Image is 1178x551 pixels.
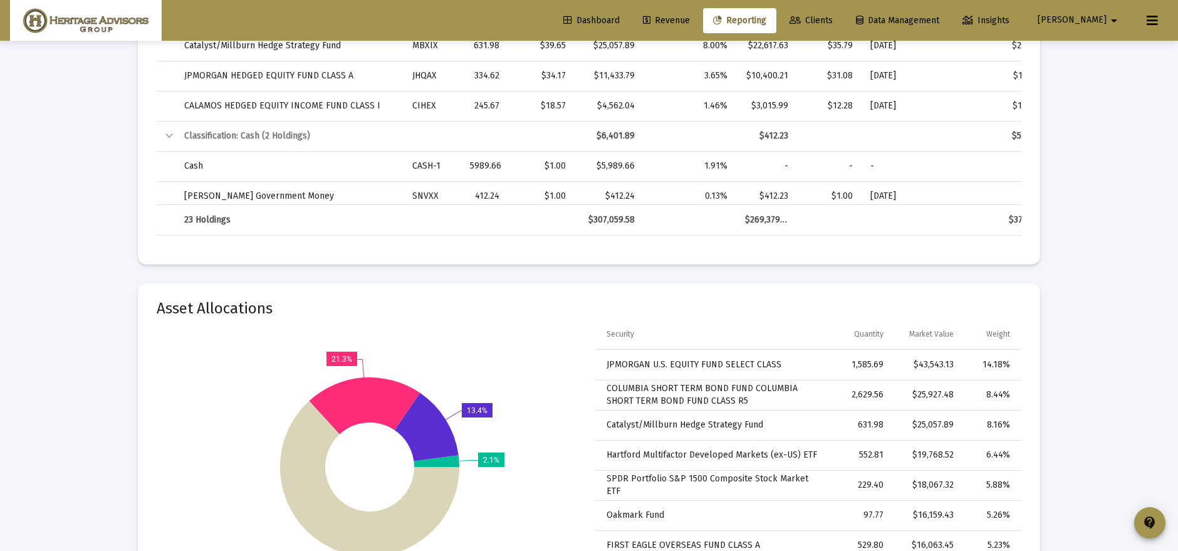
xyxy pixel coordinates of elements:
td: $25,057.89 [892,410,962,440]
td: 1,585.69 [829,350,892,380]
td: Hartford Multifactor Developed Markets (ex-US) ETF [595,440,829,470]
div: 8.16% [971,419,1010,431]
div: $1.00 [517,160,566,172]
a: Reporting [703,8,776,33]
td: 2,629.56 [829,380,892,410]
td: 552.81 [829,440,892,470]
td: 631.98 [829,410,892,440]
span: [PERSON_NAME] [1038,15,1107,26]
div: $412.24 [583,190,635,202]
mat-icon: contact_support [1142,515,1157,530]
div: $1,546.05 [955,100,1050,112]
td: JPMORGAN HEDGED EQUITY FUND CLASS A [175,61,404,91]
td: $16,159.43 [892,500,962,530]
td: $19,768.52 [892,440,962,470]
td: JPMORGAN U.S. EQUITY FUND SELECT CLASS [595,350,829,380]
td: MBXIX [404,31,461,61]
td: Column Market Value [892,320,962,350]
div: $5,989.66 [583,160,635,172]
div: [DATE] [870,39,937,52]
div: $2,440.26 [955,39,1050,52]
div: 8.00% [652,39,727,52]
div: [DATE] [870,100,937,112]
td: JHQAX [404,61,461,91]
div: 14.18% [971,359,1010,371]
div: [DATE] [870,190,937,202]
div: $18.57 [517,100,566,112]
span: Revenue [643,15,690,26]
div: $10,400.21 [745,70,789,82]
td: SNVXX [404,181,461,211]
div: 412.24 [470,190,499,202]
div: - [870,160,937,172]
text: 2.1% [483,456,499,464]
td: Column Quantity [829,320,892,350]
td: SPDR Portfolio S&P 1500 Composite Stock Market ETF [595,470,829,500]
a: Data Management [846,8,949,33]
div: 5989.66 [470,160,499,172]
a: Dashboard [553,8,630,33]
span: Data Management [856,15,939,26]
span: Reporting [713,15,766,26]
div: $0.01 [955,190,1050,202]
div: $412.23 [745,190,789,202]
td: Column Weight [962,320,1021,350]
div: 334.62 [470,70,499,82]
td: CASH-1 [404,151,461,181]
a: Clients [779,8,843,33]
div: $34.17 [517,70,566,82]
div: Security [607,329,634,339]
td: 97.77 [829,500,892,530]
div: $25,057.89 [583,39,635,52]
mat-card-title: Asset Allocations [157,302,273,315]
div: $307,059.58 [583,214,635,226]
td: CIHEX [404,91,461,121]
div: $1.00 [806,190,852,202]
td: $18,067.32 [892,470,962,500]
td: Collapse [157,121,175,151]
div: Weight [986,329,1010,339]
div: 631.98 [470,39,499,52]
td: $43,543.13 [892,350,962,380]
img: Dashboard [19,8,152,33]
div: $269,379.87 [745,214,789,226]
div: $22,617.63 [745,39,789,52]
div: 8.44% [971,389,1010,401]
td: $25,927.48 [892,380,962,410]
span: Clients [790,15,833,26]
div: $31.08 [806,70,852,82]
div: $4,562.04 [583,100,635,112]
span: Dashboard [563,15,620,26]
td: 229.40 [829,470,892,500]
div: $1.00 [517,190,566,202]
td: [PERSON_NAME] Government Money [175,181,404,211]
a: Revenue [633,8,700,33]
button: [PERSON_NAME] [1023,8,1137,33]
div: $3,015.99 [745,100,789,112]
mat-icon: arrow_drop_down [1107,8,1122,33]
div: 3.65% [652,70,727,82]
div: $1,033.58 [955,70,1050,82]
div: $39.65 [517,39,566,52]
td: Oakmark Fund [595,500,829,530]
div: Quantity [854,329,884,339]
div: [DATE] [870,70,937,82]
div: 0.13% [652,190,727,202]
div: Market Value [909,329,954,339]
div: - [955,160,1050,172]
td: Catalyst/Millburn Hedge Strategy Fund [175,31,404,61]
div: 1.46% [652,100,727,112]
td: Classification: Cash (2 Holdings) [175,121,575,151]
div: $412.23 [745,130,789,142]
div: $35.79 [806,39,852,52]
td: Cash [175,151,404,181]
div: - [806,160,852,172]
a: Insights [952,8,1019,33]
span: Insights [962,15,1009,26]
td: Column Security [595,320,829,350]
div: 23 Holdings [184,214,395,226]
div: $5,989.67 [955,130,1050,142]
div: 245.67 [470,100,499,112]
text: 21.3% [331,355,352,364]
td: Catalyst/Millburn Hedge Strategy Fund [595,410,829,440]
